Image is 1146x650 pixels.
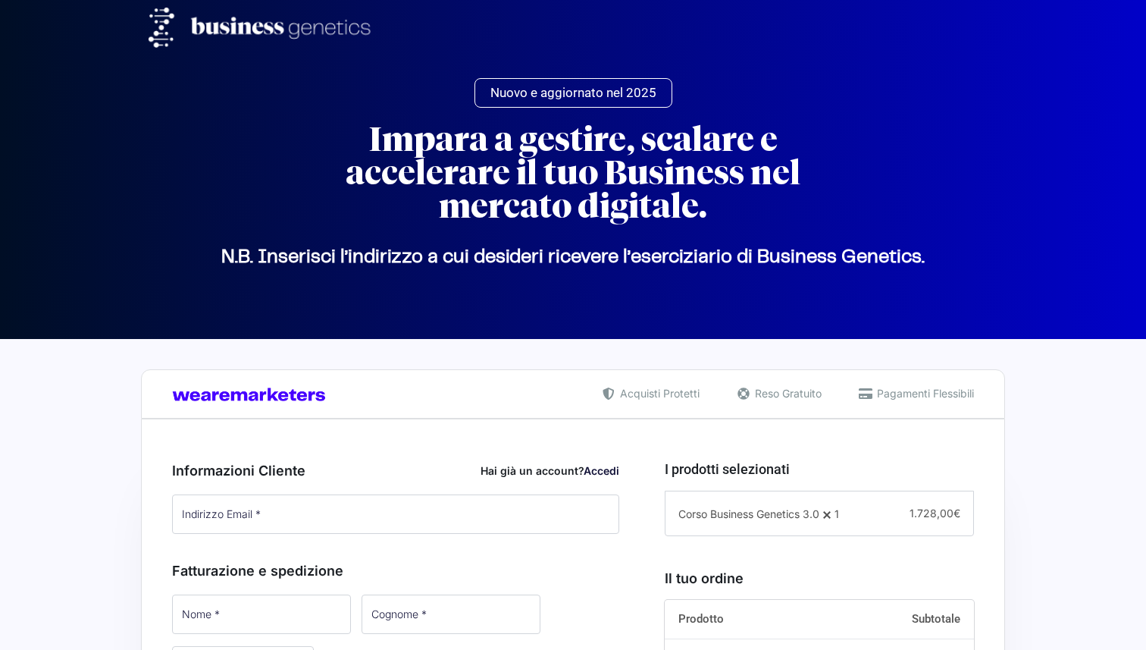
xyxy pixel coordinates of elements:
[149,257,997,258] p: N.B. Inserisci l’indirizzo a cui desideri ricevere l’eserciziario di Business Genetics.
[474,78,672,108] a: Nuovo e aggiornato nel 2025
[172,561,619,581] h3: Fatturazione e spedizione
[616,385,700,401] span: Acquisti Protetti
[842,600,974,639] th: Subtotale
[490,86,656,99] span: Nuovo e aggiornato nel 2025
[665,459,974,479] h3: I prodotti selezionati
[584,464,619,477] a: Accedi
[300,123,846,223] h2: Impara a gestire, scalare e accelerare il tuo Business nel mercato digitale.
[910,507,960,520] span: 1.728,00
[751,385,822,401] span: Reso Gratuito
[362,595,540,634] input: Cognome *
[172,595,351,634] input: Nome *
[481,463,619,479] div: Hai già un account?
[873,385,974,401] span: Pagamenti Flessibili
[665,600,843,639] th: Prodotto
[665,568,974,589] h3: Il tuo ordine
[172,460,619,481] h3: Informazioni Cliente
[953,507,960,520] span: €
[834,507,839,520] span: 1
[678,507,819,520] span: Corso Business Genetics 3.0
[172,495,619,534] input: Indirizzo Email *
